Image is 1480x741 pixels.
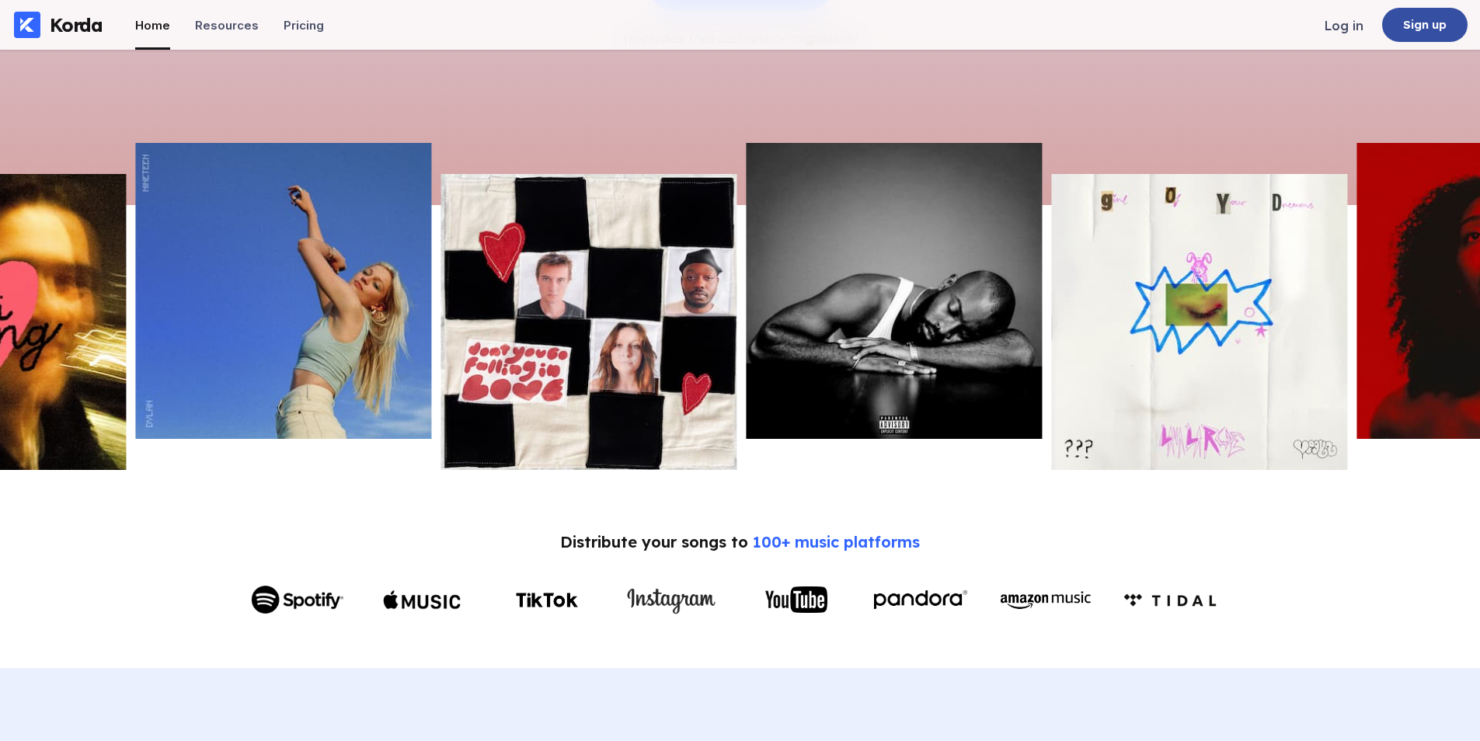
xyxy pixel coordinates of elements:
[135,143,431,439] img: Picture of the author
[195,18,259,33] div: Resources
[753,532,920,551] span: 100+ music platforms
[50,13,103,37] div: Korda
[383,578,461,621] img: Apple Music
[1403,17,1447,33] div: Sign up
[560,532,920,551] div: Distribute your songs to
[441,174,737,470] img: Picture of the author
[765,586,827,612] img: YouTube
[1051,174,1347,470] img: Picture of the author
[1382,8,1468,42] a: Sign up
[284,18,324,33] div: Pricing
[625,583,718,617] img: Instagram
[1123,593,1217,607] img: Amazon
[874,590,967,609] img: Pandora
[516,593,578,607] img: TikTok
[1325,18,1363,33] div: Log in
[999,587,1092,613] img: Amazon
[135,18,170,33] div: Home
[746,143,1042,439] img: Picture of the author
[251,586,344,614] img: Spotify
